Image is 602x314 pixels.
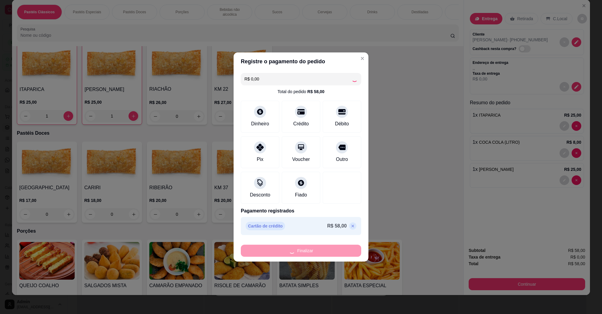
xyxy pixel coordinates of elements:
div: Loading [352,76,358,82]
p: R$ 58,00 [327,222,347,230]
p: Cartão de crédito [246,222,285,230]
div: Dinheiro [251,120,269,127]
header: Registre o pagamento do pedido [234,52,368,71]
div: Pix [257,156,263,163]
div: Total do pedido [278,89,324,95]
div: Desconto [250,191,270,199]
div: Voucher [292,156,310,163]
div: Outro [336,156,348,163]
div: Crédito [293,120,309,127]
div: R$ 58,00 [307,89,324,95]
input: Ex.: hambúrguer de cordeiro [244,73,352,85]
button: Close [358,54,367,63]
div: Fiado [295,191,307,199]
p: Pagamento registrados [241,207,361,215]
div: Débito [335,120,349,127]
